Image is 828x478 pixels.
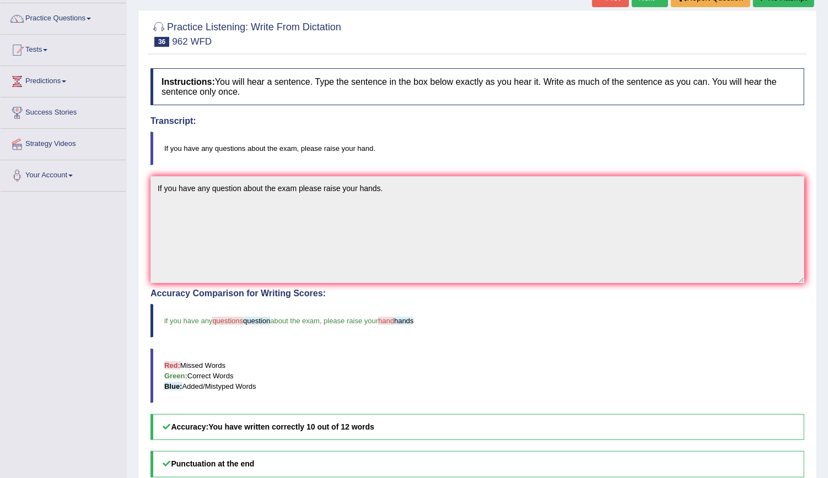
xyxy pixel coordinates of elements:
span: if you have any [164,317,212,325]
a: Strategy Videos [1,129,126,156]
blockquote: Missed Words Correct Words Added/Mistyped Words [150,349,804,403]
span: 36 [154,37,169,47]
span: hands [394,317,413,325]
a: Tests [1,35,126,62]
span: hand [378,317,394,325]
b: Red: [164,361,180,370]
span: about the exam [270,317,320,325]
a: Predictions [1,66,126,94]
b: Green: [164,372,187,380]
h5: Punctuation at the end [150,451,804,477]
b: Blue: [164,382,182,390]
blockquote: If you have any questions about the exam, please raise your hand. [150,132,804,165]
h4: You will hear a sentence. Type the sentence in the box below exactly as you hear it. Write as muc... [150,68,804,105]
h4: Transcript: [150,116,804,126]
a: Success Stories [1,97,126,125]
a: Practice Questions [1,3,126,31]
h5: Accuracy: [150,414,804,440]
small: 962 WFD [172,36,212,47]
span: question [243,317,270,325]
b: You have written correctly 10 out of 12 words [208,422,374,431]
span: , [320,317,322,325]
h2: Practice Listening: Write From Dictation [150,19,341,47]
b: Instructions: [162,77,215,86]
span: please raise your [324,317,378,325]
span: questions [212,317,243,325]
a: Your Account [1,160,126,188]
h4: Accuracy Comparison for Writing Scores: [150,289,804,298]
